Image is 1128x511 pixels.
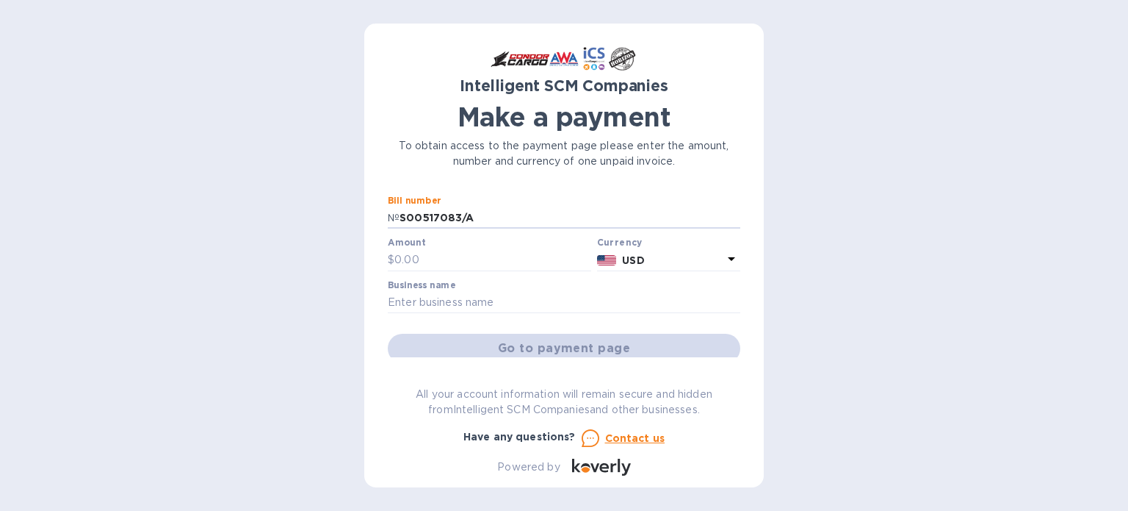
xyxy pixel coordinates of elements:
[597,255,617,265] img: USD
[497,460,560,475] p: Powered by
[388,210,399,226] p: №
[388,387,740,418] p: All your account information will remain secure and hidden from Intelligent SCM Companies and oth...
[622,254,644,266] b: USD
[463,431,576,443] b: Have any questions?
[388,252,394,268] p: $
[388,281,455,290] label: Business name
[460,76,668,95] b: Intelligent SCM Companies
[388,292,740,314] input: Enter business name
[388,196,441,205] label: Bill number
[388,138,740,169] p: To obtain access to the payment page please enter the amount, number and currency of one unpaid i...
[388,239,425,248] label: Amount
[399,207,740,229] input: Enter bill number
[605,432,665,444] u: Contact us
[597,237,643,248] b: Currency
[394,249,591,271] input: 0.00
[388,101,740,132] h1: Make a payment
